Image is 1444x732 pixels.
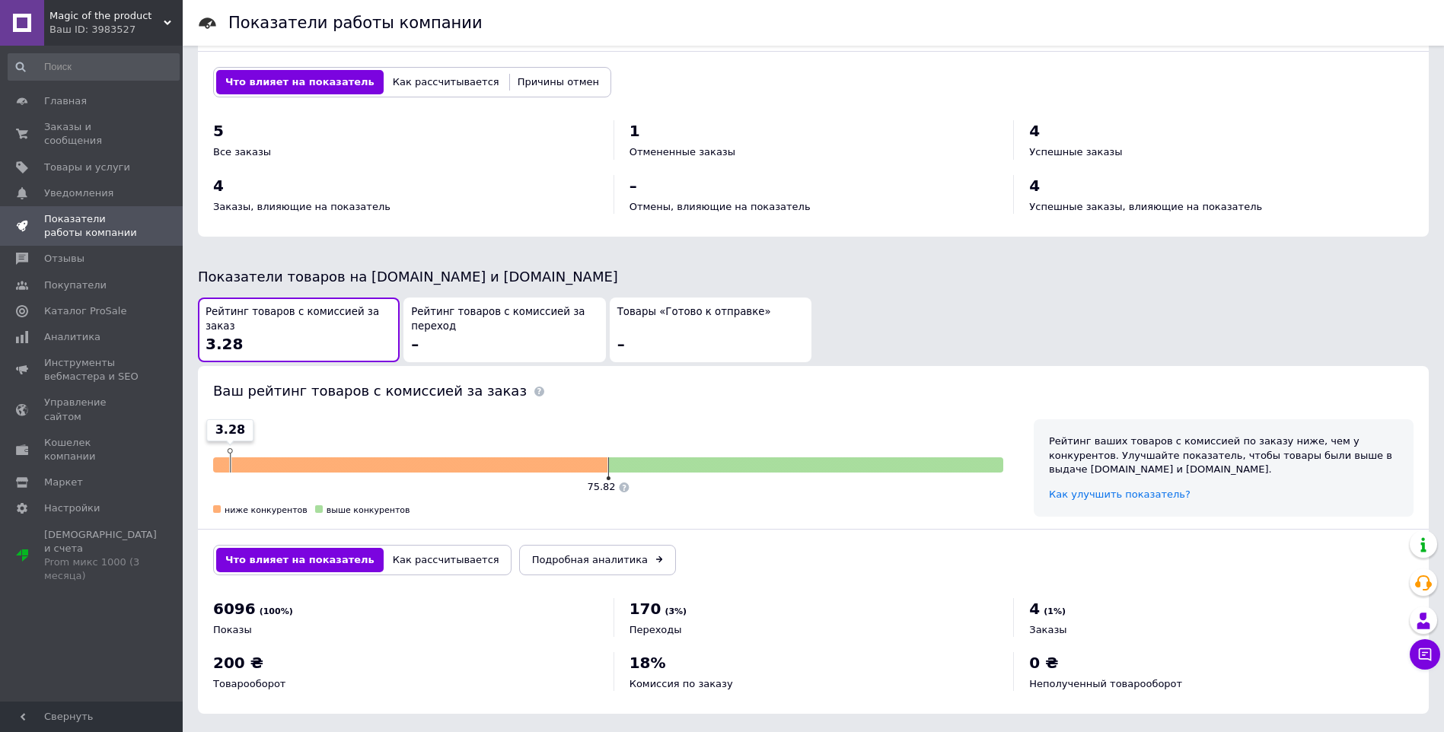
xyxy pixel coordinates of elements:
[610,298,811,362] button: Товары «Готово к отправке»–
[44,252,84,266] span: Отзывы
[384,70,508,94] button: Как рассчитывается
[384,548,508,572] button: Как рассчитывается
[1049,434,1398,476] div: Рейтинг ваших товаров с комиссией по заказу ниже, чем у конкурентов. Улучшайте показатель, чтобы ...
[213,177,224,195] span: 4
[215,422,245,438] span: 3.28
[1029,600,1040,618] span: 4
[213,654,263,672] span: 200 ₴
[44,161,130,174] span: Товары и услуги
[216,70,384,94] button: Что влияет на показатель
[1029,146,1122,158] span: Успешные заказы
[49,9,164,23] span: Magic of the product
[44,501,100,515] span: Настройки
[213,678,285,689] span: Товарооборот
[44,396,141,423] span: Управление сайтом
[213,624,252,635] span: Показы
[44,212,141,240] span: Показатели работы компании
[411,305,598,333] span: Рейтинг товаров с комиссией за переход
[630,201,811,212] span: Отмены, влияющие на показатель
[44,476,83,489] span: Маркет
[403,298,605,362] button: Рейтинг товаров с комиссией за переход–
[206,305,392,333] span: Рейтинг товаров с комиссией за заказ
[587,481,615,492] span: 75.82
[630,122,640,140] span: 1
[1029,654,1058,672] span: 0 ₴
[617,305,771,320] span: Товары «Готово к отправке»
[216,548,384,572] button: Что влияет на показатель
[630,654,666,672] span: 18%
[44,304,126,318] span: Каталог ProSale
[1029,678,1182,689] span: Неполученный товарооборот
[44,94,87,108] span: Главная
[8,53,180,81] input: Поиск
[260,606,293,616] span: (100%)
[665,606,687,616] span: (3%)
[1029,122,1040,140] span: 4
[49,23,183,37] div: Ваш ID: 3983527
[44,278,107,292] span: Покупатели
[213,201,390,212] span: Заказы, влияющие на показатель
[228,14,483,32] h1: Показатели работы компании
[44,436,141,463] span: Кошелек компании
[44,120,141,148] span: Заказы и сообщения
[630,678,733,689] span: Комиссия по заказу
[44,356,141,384] span: Инструменты вебмастера и SEO
[198,298,400,362] button: Рейтинг товаров с комиссией за заказ3.28
[206,335,243,353] span: 3.28
[44,330,100,344] span: Аналитика
[327,505,410,515] span: выше конкурентов
[213,600,256,618] span: 6096
[630,624,682,635] span: Переходы
[411,335,419,353] span: –
[630,177,637,195] span: –
[519,545,676,575] a: Подробная аналитика
[508,70,608,94] button: Причины отмен
[1029,201,1262,212] span: Успешные заказы, влияющие на показатель
[630,600,661,618] span: 170
[213,383,527,399] span: Ваш рейтинг товаров с комиссией за заказ
[44,555,157,583] div: Prom микс 1000 (3 месяца)
[1044,606,1066,616] span: (1%)
[1410,639,1440,670] button: Чат с покупателем
[213,122,224,140] span: 5
[44,186,113,200] span: Уведомления
[213,146,271,158] span: Все заказы
[1029,177,1040,195] span: 4
[630,146,735,158] span: Отмененные заказы
[1049,489,1191,500] a: Как улучшить показатель?
[225,505,308,515] span: ниже конкурентов
[617,335,625,353] span: –
[44,528,157,584] span: [DEMOGRAPHIC_DATA] и счета
[198,269,618,285] span: Показатели товаров на [DOMAIN_NAME] и [DOMAIN_NAME]
[1029,624,1066,635] span: Заказы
